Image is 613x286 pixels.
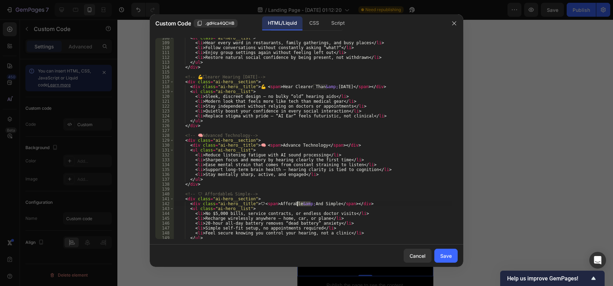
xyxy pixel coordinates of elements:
[155,153,174,157] div: 132
[11,204,131,211] li: 20-hour all-day battery removes “dead battery” anxiety
[155,128,174,133] div: 127
[304,16,324,30] div: CSS
[155,70,174,75] div: 115
[155,157,174,162] div: 133
[11,81,131,88] li: Reduce listening fatigue with AI sound processing
[155,187,174,192] div: 139
[16,68,88,78] span: Advanced & Technology
[155,114,174,118] div: 124
[155,60,174,65] div: 113
[155,172,174,177] div: 136
[155,79,174,84] div: 117
[155,99,174,104] div: 121
[155,201,174,206] div: 142
[5,68,131,78] div: 🧠
[155,104,174,109] div: 122
[155,211,174,216] div: 144
[11,26,131,40] li: Quietly boost your confidence in every social interaction
[11,225,131,240] li: Feel secure knowing you control your hearing, not a clinic
[155,148,174,153] div: 131
[155,221,174,226] div: 146
[11,193,131,201] li: Recharge wirelessly anywhere — home, car, or plane
[11,215,131,222] li: Simple self-fit setup, no appointments required
[262,16,302,30] div: HTML/Liquid
[434,249,458,263] button: Save
[155,55,174,60] div: 112
[155,177,174,182] div: 137
[155,143,174,148] div: 130
[155,94,174,99] div: 120
[507,274,598,283] button: Show survey - Help us improve GemPages!
[440,252,452,260] div: Save
[507,275,589,282] span: Help us improve GemPages!
[155,133,174,138] div: 128
[11,8,131,23] li: Stay independent without relying on doctors or appointments
[155,138,174,143] div: 129
[155,109,174,114] div: 123
[5,163,131,172] div: 🛡️
[155,50,174,55] div: 111
[155,65,174,70] div: 114
[155,182,174,187] div: 138
[205,20,234,26] span: .gdHca4QCHB
[16,163,85,172] span: Afforable & And Simple
[11,44,131,58] li: Replace stigma with pride — “AI Ear” feels futuristic, not clinical
[155,36,174,40] div: 108
[11,128,131,142] li: Support long-term brain health — hearing clarity is tied to cognition
[410,252,426,260] div: Cancel
[155,235,174,240] div: 149
[155,75,174,79] div: 116
[11,92,131,106] li: Sharpen focus and memory by hearing clearly the first time
[11,110,131,124] li: Ease mental strain that comes from constant straining to listen
[155,84,174,89] div: 118
[11,176,131,190] li: No $5,000 bills, service contracts, or endless doctor visits
[155,19,191,28] span: Custom Code
[155,196,174,201] div: 141
[155,231,174,235] div: 148
[326,16,350,30] div: Script
[155,226,174,231] div: 147
[155,162,174,167] div: 134
[155,40,174,45] div: 109
[155,216,174,221] div: 145
[155,123,174,128] div: 126
[155,167,174,172] div: 135
[11,146,131,153] li: Stay mentally sharp, active, and engaged
[155,192,174,196] div: 140
[194,19,238,28] button: .gdHca4QCHB
[155,206,174,211] div: 143
[404,249,432,263] button: Cancel
[155,45,174,50] div: 110
[155,89,174,94] div: 119
[589,252,606,269] div: Open Intercom Messenger
[155,118,174,123] div: 125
